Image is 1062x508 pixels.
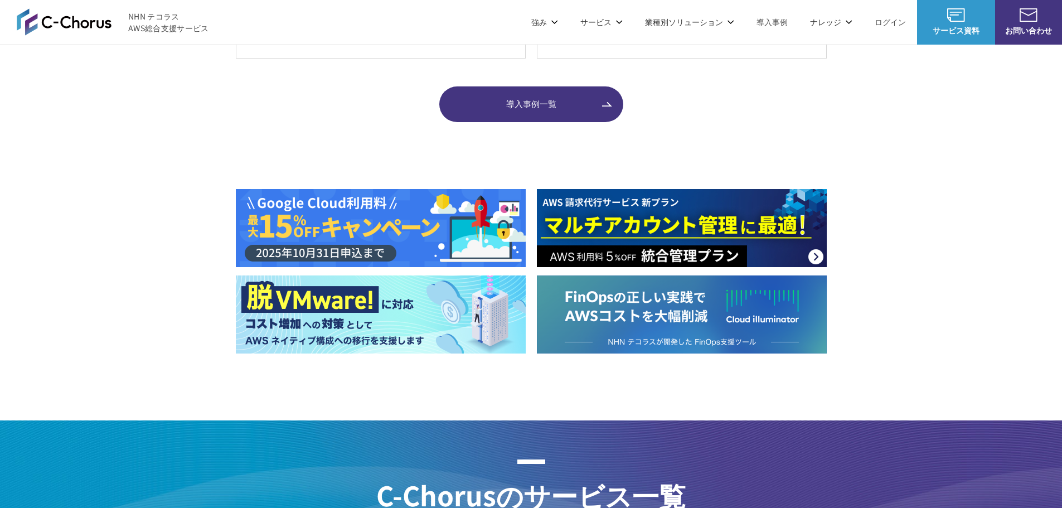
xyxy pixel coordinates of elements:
[1020,8,1037,22] img: お問い合わせ
[537,275,827,354] img: AWS費用の大幅削減 正しいアプローチを提案
[995,25,1062,36] span: お問い合わせ
[810,16,852,28] p: ナレッジ
[917,25,995,36] span: サービス資料
[236,189,526,267] img: Google Cloud利用料 最大15%OFFキャンペーン 2025年10月31日申込まで
[17,8,209,35] a: AWS総合支援サービス C-Chorus NHN テコラスAWS総合支援サービス
[757,16,788,28] a: 導入事例
[875,16,906,28] a: ログイン
[645,16,734,28] p: 業種別ソリューション
[236,275,526,354] img: 脱VMwareに対応 コスト増加への対策としてAWSネイティブ構成への移行を支援します
[439,86,623,122] a: 導入事例一覧
[580,16,623,28] p: サービス
[537,189,827,267] img: AWS請求代行サービス 統合管理プラン
[947,8,965,22] img: AWS総合支援サービス C-Chorus サービス資料
[17,8,111,35] img: AWS総合支援サービス C-Chorus
[128,11,209,34] span: NHN テコラス AWS総合支援サービス
[531,16,558,28] p: 強み
[439,98,623,110] span: 導入事例一覧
